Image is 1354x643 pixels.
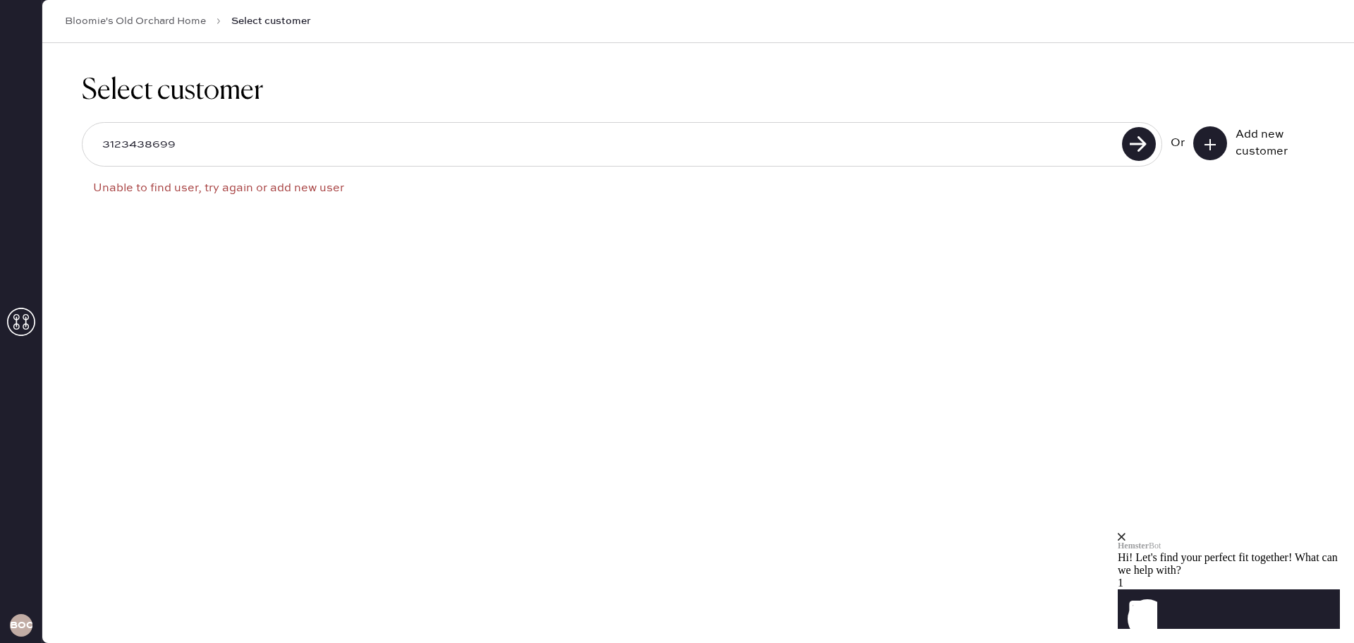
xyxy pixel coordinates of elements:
div: Add new customer [1236,126,1306,160]
h1: Select customer [82,74,1315,108]
iframe: Front Chat [1118,447,1350,640]
div: Or [1171,135,1185,152]
h3: BOOA [10,620,32,630]
a: Bloomie's Old Orchard Home [65,14,206,28]
input: Search by email or phone number [91,128,1118,161]
span: Select customer [231,14,311,28]
div: Unable to find user, try again or add new user [93,181,1162,196]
